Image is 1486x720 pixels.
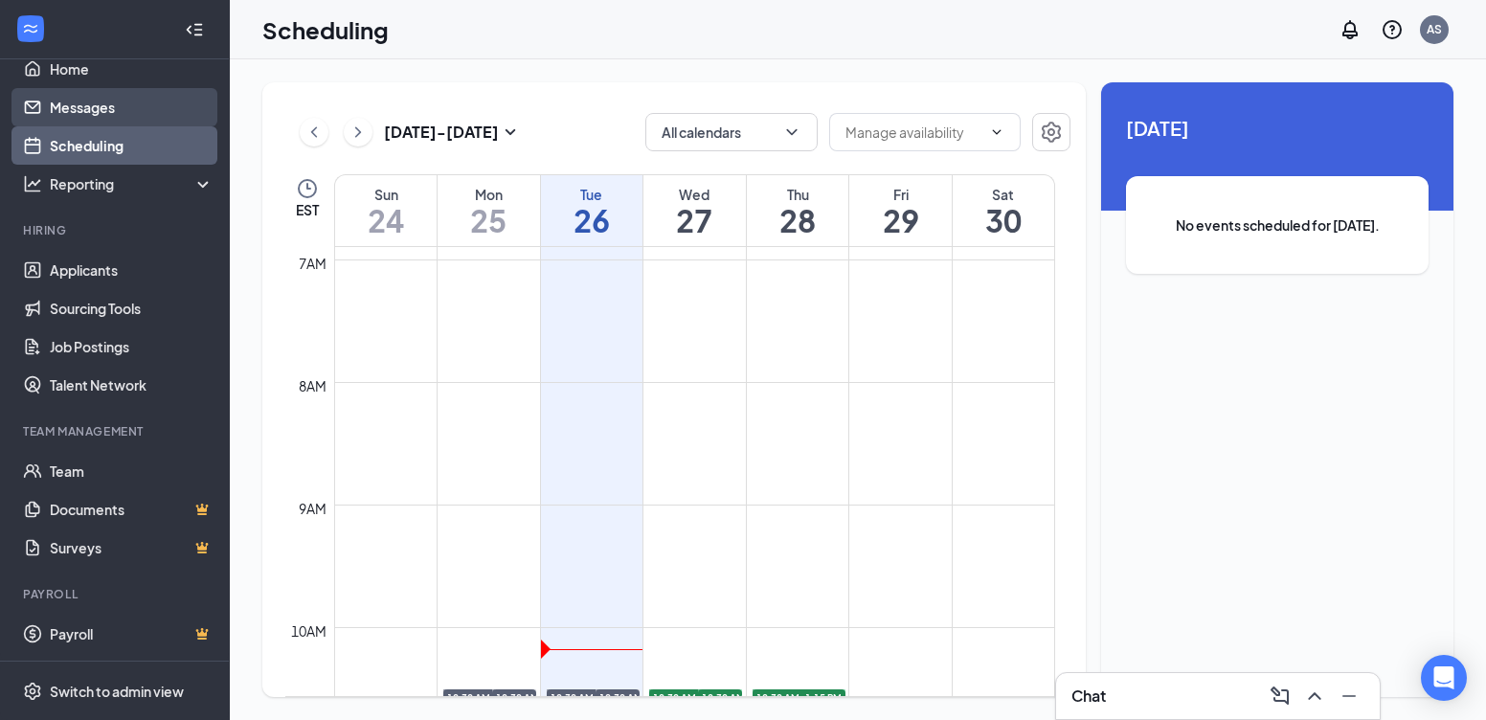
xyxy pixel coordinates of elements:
svg: ChevronRight [349,121,368,144]
a: Sourcing Tools [50,289,214,327]
span: EST [296,200,319,219]
button: ChevronUp [1299,681,1330,711]
span: 10:30 AM-1:15 PM [653,691,738,705]
svg: WorkstreamLogo [21,19,40,38]
div: 10am [287,620,330,641]
button: ChevronLeft [300,118,328,146]
div: Reporting [50,174,214,193]
svg: Clock [296,177,319,200]
h1: 25 [438,204,540,236]
svg: SmallChevronDown [499,121,522,144]
span: 10:30 AM-1:15 PM [447,691,532,705]
div: Payroll [23,586,210,602]
div: Fri [849,185,952,204]
a: Team [50,452,214,490]
span: 10:30 AM-1:15 PM [756,691,842,705]
a: Applicants [50,251,214,289]
h3: Chat [1071,686,1106,707]
input: Manage availability [845,122,981,143]
span: 10:30 AM-1:15 PM [496,691,581,705]
div: 8am [295,375,330,396]
div: Team Management [23,423,210,439]
a: August 30, 2025 [953,175,1054,246]
a: Job Postings [50,327,214,366]
svg: Collapse [185,20,204,39]
svg: ComposeMessage [1269,685,1292,708]
h1: 24 [335,204,437,236]
div: AS [1427,21,1442,37]
div: Switch to admin view [50,682,184,701]
button: All calendarsChevronDown [645,113,818,151]
div: Sat [953,185,1054,204]
button: Minimize [1334,681,1364,711]
a: Messages [50,88,214,126]
svg: ChevronLeft [304,121,324,144]
a: Talent Network [50,366,214,404]
svg: Analysis [23,174,42,193]
a: August 29, 2025 [849,175,952,246]
h3: [DATE] - [DATE] [384,122,499,143]
span: 10:30 AM-1:15 PM [702,691,787,705]
span: 10:30 AM-1:15 PM [599,691,685,705]
h1: 28 [747,204,849,236]
a: Scheduling [50,126,214,165]
a: Home [50,50,214,88]
h1: 27 [643,204,746,236]
div: Tue [541,185,643,204]
div: Sun [335,185,437,204]
div: Mon [438,185,540,204]
button: ComposeMessage [1265,681,1295,711]
span: 10:30 AM-1:15 PM [551,691,636,705]
a: August 28, 2025 [747,175,849,246]
svg: Notifications [1339,18,1362,41]
div: Wed [643,185,746,204]
svg: Settings [23,682,42,701]
a: August 26, 2025 [541,175,643,246]
a: PayrollCrown [50,615,214,653]
div: Thu [747,185,849,204]
svg: Minimize [1338,685,1361,708]
button: Settings [1032,113,1070,151]
svg: Settings [1040,121,1063,144]
a: August 24, 2025 [335,175,437,246]
svg: ChevronDown [782,123,801,142]
div: 9am [295,498,330,519]
h1: 29 [849,204,952,236]
div: Hiring [23,222,210,238]
a: August 27, 2025 [643,175,746,246]
svg: ChevronUp [1303,685,1326,708]
h1: 26 [541,204,643,236]
span: [DATE] [1126,113,1429,143]
svg: ChevronDown [989,124,1004,140]
a: August 25, 2025 [438,175,540,246]
h1: Scheduling [262,13,389,46]
button: ChevronRight [344,118,372,146]
a: DocumentsCrown [50,490,214,529]
span: No events scheduled for [DATE]. [1164,214,1390,236]
a: SurveysCrown [50,529,214,567]
div: 7am [295,253,330,274]
div: Open Intercom Messenger [1421,655,1467,701]
svg: QuestionInfo [1381,18,1404,41]
h1: 30 [953,204,1054,236]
